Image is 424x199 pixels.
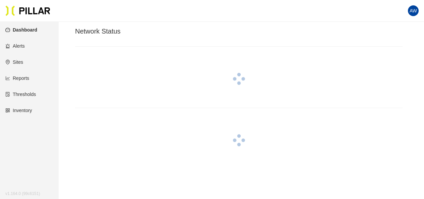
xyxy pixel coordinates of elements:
h3: Network Status [75,27,403,36]
img: Pillar Technologies [5,5,50,16]
a: dashboardDashboard [5,27,37,33]
span: AW [410,5,417,16]
a: qrcodeInventory [5,108,32,113]
a: line-chartReports [5,76,29,81]
a: exceptionThresholds [5,92,36,97]
a: environmentSites [5,59,23,65]
a: alertAlerts [5,43,25,49]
